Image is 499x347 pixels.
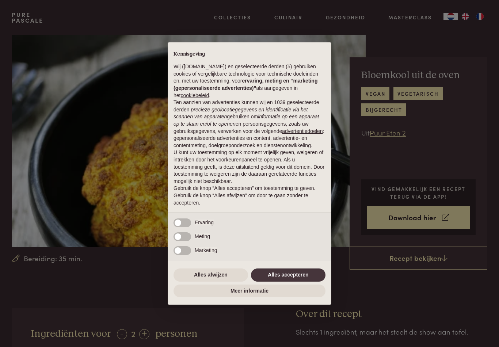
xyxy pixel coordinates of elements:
button: derden [174,106,190,114]
p: Wij ([DOMAIN_NAME]) en geselecteerde derden (5) gebruiken cookies of vergelijkbare technologie vo... [174,63,325,99]
button: advertentiedoelen [282,128,323,135]
span: Ervaring [195,220,214,225]
em: informatie op een apparaat op te slaan en/of te openen [174,114,319,127]
em: precieze geolocatiegegevens en identificatie via het scannen van apparaten [174,107,308,120]
span: Meting [195,233,210,239]
p: U kunt uw toestemming op elk moment vrijelijk geven, weigeren of intrekken door het voorkeurenpan... [174,149,325,185]
button: Alles afwijzen [174,268,248,282]
button: Meer informatie [174,285,325,298]
p: Gebruik de knop “Alles accepteren” om toestemming te geven. Gebruik de knop “Alles afwijzen” om d... [174,185,325,206]
a: cookiebeleid [180,92,209,98]
span: Marketing [195,247,217,253]
button: Alles accepteren [251,268,325,282]
p: Ten aanzien van advertenties kunnen wij en 1039 geselecteerde gebruiken om en persoonsgegevens, z... [174,99,325,149]
strong: ervaring, meting en “marketing (gepersonaliseerde advertenties)” [174,78,317,91]
h2: Kennisgeving [174,51,325,58]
